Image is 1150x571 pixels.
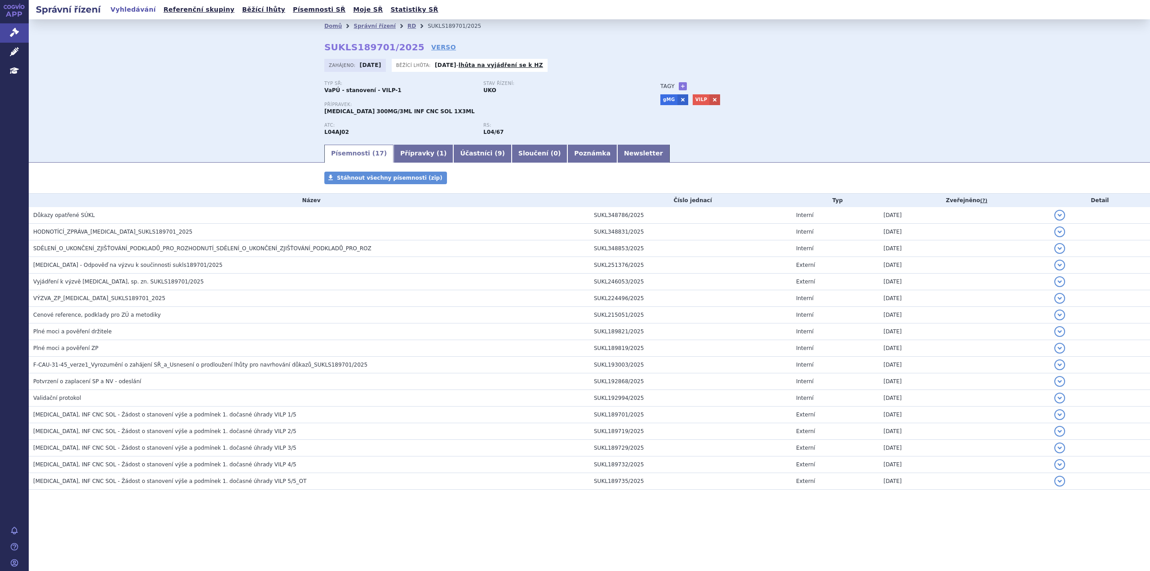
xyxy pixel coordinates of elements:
td: SUKL189701/2025 [589,407,792,423]
span: Interní [796,362,814,368]
td: SUKL189729/2025 [589,440,792,456]
p: Stav řízení: [483,81,633,86]
a: Referenční skupiny [161,4,237,16]
span: Plné moci a pověření ZP [33,345,98,351]
td: SUKL348831/2025 [589,224,792,240]
td: SUKL215051/2025 [589,307,792,323]
td: [DATE] [879,240,1050,257]
th: Název [29,194,589,207]
a: Účastníci (9) [453,145,511,163]
th: Typ [792,194,879,207]
span: Interní [796,345,814,351]
td: SUKL189819/2025 [589,340,792,357]
strong: UKO [483,87,496,93]
a: Správní řízení [354,23,396,29]
span: ULTOMIRIS, INF CNC SOL - Žádost o stanovení výše a podmínek 1. dočasné úhrady VILP 2/5 [33,428,296,434]
span: VÝZVA_ZP_ULTOMIRIS_SUKLS189701_2025 [33,295,165,301]
td: [DATE] [879,407,1050,423]
span: Běžící lhůta: [396,62,433,69]
a: Statistiky SŘ [388,4,441,16]
span: Validační protokol [33,395,81,401]
td: [DATE] [879,257,1050,274]
button: detail [1054,393,1065,403]
span: 9 [498,150,502,157]
strong: [DATE] [435,62,456,68]
td: SUKL193003/2025 [589,357,792,373]
span: Externí [796,279,815,285]
span: Interní [796,328,814,335]
button: detail [1054,476,1065,487]
strong: ravulizumab [483,129,504,135]
strong: [DATE] [360,62,381,68]
p: Přípravek: [324,102,642,107]
button: detail [1054,293,1065,304]
span: 17 [375,150,384,157]
td: SUKL251376/2025 [589,257,792,274]
button: detail [1054,310,1065,320]
li: SUKLS189701/2025 [428,19,493,33]
button: detail [1054,210,1065,221]
span: ULTOMIRIS, INF CNC SOL - Žádost o stanovení výše a podmínek 1. dočasné úhrady VILP 3/5 [33,445,296,451]
a: Vyhledávání [108,4,159,16]
span: ULTOMIRIS, INF CNC SOL - Žádost o stanovení výše a podmínek 1. dočasné úhrady VILP 5/5_OT [33,478,306,484]
span: Stáhnout všechny písemnosti (zip) [337,175,442,181]
a: Písemnosti (17) [324,145,394,163]
span: 0 [553,150,558,157]
td: [DATE] [879,440,1050,456]
span: Interní [796,245,814,252]
td: [DATE] [879,290,1050,307]
span: Externí [796,478,815,484]
td: SUKL348786/2025 [589,207,792,224]
span: Externí [796,262,815,268]
span: Interní [796,229,814,235]
td: SUKL189821/2025 [589,323,792,340]
a: Sloučení (0) [512,145,567,163]
button: detail [1054,343,1065,354]
span: ULTOMIRIS, INF CNC SOL - Žádost o stanovení výše a podmínek 1. dočasné úhrady VILP 4/5 [33,461,296,468]
button: detail [1054,359,1065,370]
td: SUKL189719/2025 [589,423,792,440]
td: SUKL348853/2025 [589,240,792,257]
th: Detail [1050,194,1150,207]
td: [DATE] [879,274,1050,290]
span: Důkazy opatřené SÚKL [33,212,95,218]
td: [DATE] [879,340,1050,357]
td: SUKL192994/2025 [589,390,792,407]
p: ATC: [324,123,474,128]
span: Cenové reference, podklady pro ZÚ a metodiky [33,312,161,318]
span: Vyjádření k výzvě ULTOMIRIS, sp. zn. SUKLS189701/2025 [33,279,204,285]
button: detail [1054,409,1065,420]
a: Domů [324,23,342,29]
button: detail [1054,226,1065,237]
span: ULTOMIRIS - Odpověď na výzvu k součinnosti sukls189701/2025 [33,262,222,268]
a: Newsletter [617,145,670,163]
button: detail [1054,276,1065,287]
a: Přípravky (1) [394,145,453,163]
span: Externí [796,445,815,451]
p: - [435,62,543,69]
td: SUKL189732/2025 [589,456,792,473]
a: Běžící lhůty [239,4,288,16]
td: [DATE] [879,423,1050,440]
span: Plné moci a pověření držitele [33,328,112,335]
a: VILP [693,94,710,105]
span: 1 [439,150,444,157]
a: + [679,82,687,90]
button: detail [1054,426,1065,437]
span: ULTOMIRIS, INF CNC SOL - Žádost o stanovení výše a podmínek 1. dočasné úhrady VILP 1/5 [33,412,296,418]
td: [DATE] [879,357,1050,373]
button: detail [1054,260,1065,270]
th: Číslo jednací [589,194,792,207]
span: Externí [796,412,815,418]
strong: SUKLS189701/2025 [324,42,425,53]
span: SDĚLENÍ_O_UKONČENÍ_ZJIŠŤOVÁNÍ_PODKLADŮ_PRO_ROZHODNUTÍ_SDĚLENÍ_O_UKONČENÍ_ZJIŠŤOVÁNÍ_PODKLADŮ_PRO_ROZ [33,245,372,252]
a: Písemnosti SŘ [290,4,348,16]
span: [MEDICAL_DATA] 300MG/3ML INF CNC SOL 1X3ML [324,108,475,115]
span: F-CAU-31-45_verze1_Vyrozumění o zahájení SŘ_a_Usnesení o prodloužení lhůty pro navrhování důkazů_... [33,362,367,368]
td: SUKL192868/2025 [589,373,792,390]
p: Typ SŘ: [324,81,474,86]
td: [DATE] [879,207,1050,224]
td: SUKL224496/2025 [589,290,792,307]
td: [DATE] [879,224,1050,240]
td: [DATE] [879,390,1050,407]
